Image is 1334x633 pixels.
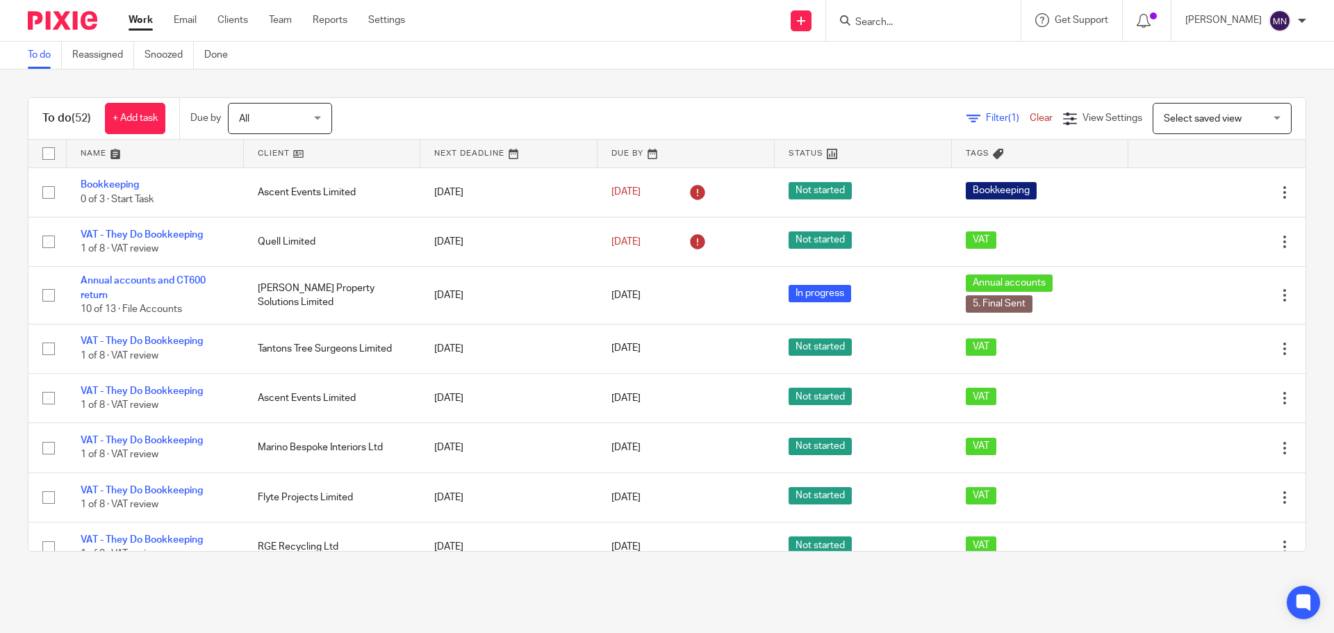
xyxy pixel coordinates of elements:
span: [DATE] [611,443,641,453]
a: Annual accounts and CT600 return [81,276,206,299]
span: [DATE] [611,290,641,300]
td: [DATE] [420,373,598,422]
span: 5. Final Sent [966,295,1032,313]
td: Tantons Tree Surgeons Limited [244,324,421,373]
span: Not started [789,231,852,249]
span: Tags [966,149,989,157]
span: [DATE] [611,237,641,247]
span: VAT [966,388,996,405]
span: (1) [1008,113,1019,123]
span: [DATE] [611,344,641,354]
p: Due by [190,111,221,125]
span: Not started [789,536,852,554]
span: Annual accounts [966,274,1053,292]
span: VAT [966,338,996,356]
td: [DATE] [420,523,598,572]
span: 1 of 8 · VAT review [81,500,158,509]
a: Clear [1030,113,1053,123]
td: [DATE] [420,472,598,522]
span: Select saved view [1164,114,1242,124]
img: Pixie [28,11,97,30]
span: VAT [966,231,996,249]
td: [DATE] [420,267,598,324]
span: [DATE] [611,542,641,552]
span: 0 of 3 · Start Task [81,195,154,204]
h1: To do [42,111,91,126]
span: Not started [789,182,852,199]
a: Clients [217,13,248,27]
a: + Add task [105,103,165,134]
span: [DATE] [611,393,641,403]
td: [DATE] [420,217,598,266]
a: Email [174,13,197,27]
span: VAT [966,487,996,504]
p: [PERSON_NAME] [1185,13,1262,27]
a: Snoozed [145,42,194,69]
span: All [239,114,249,124]
input: Search [854,17,979,29]
a: Reassigned [72,42,134,69]
span: Filter [986,113,1030,123]
a: Done [204,42,238,69]
span: (52) [72,113,91,124]
a: Bookkeeping [81,180,139,190]
span: Not started [789,438,852,455]
a: Reports [313,13,347,27]
a: Team [269,13,292,27]
a: Settings [368,13,405,27]
td: [DATE] [420,167,598,217]
td: [DATE] [420,324,598,373]
span: [DATE] [611,493,641,502]
a: To do [28,42,62,69]
span: View Settings [1082,113,1142,123]
td: Marino Bespoke Interiors Ltd [244,423,421,472]
a: VAT - They Do Bookkeeping [81,386,203,396]
a: VAT - They Do Bookkeeping [81,486,203,495]
span: Not started [789,388,852,405]
span: Not started [789,338,852,356]
span: 1 of 8 · VAT review [81,550,158,559]
span: Get Support [1055,15,1108,25]
span: Not started [789,487,852,504]
td: [PERSON_NAME] Property Solutions Limited [244,267,421,324]
a: Work [129,13,153,27]
a: VAT - They Do Bookkeeping [81,336,203,346]
td: RGE Recycling Ltd [244,523,421,572]
span: 1 of 8 · VAT review [81,400,158,410]
td: Flyte Projects Limited [244,472,421,522]
span: 1 of 8 · VAT review [81,450,158,460]
span: In progress [789,285,851,302]
a: VAT - They Do Bookkeeping [81,535,203,545]
span: VAT [966,438,996,455]
span: 1 of 8 · VAT review [81,351,158,361]
td: Ascent Events Limited [244,373,421,422]
span: Bookkeeping [966,182,1037,199]
span: VAT [966,536,996,554]
span: 10 of 13 · File Accounts [81,304,182,314]
img: svg%3E [1269,10,1291,32]
td: [DATE] [420,423,598,472]
a: VAT - They Do Bookkeeping [81,436,203,445]
a: VAT - They Do Bookkeeping [81,230,203,240]
span: [DATE] [611,188,641,197]
span: 1 of 8 · VAT review [81,244,158,254]
td: Quell Limited [244,217,421,266]
td: Ascent Events Limited [244,167,421,217]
